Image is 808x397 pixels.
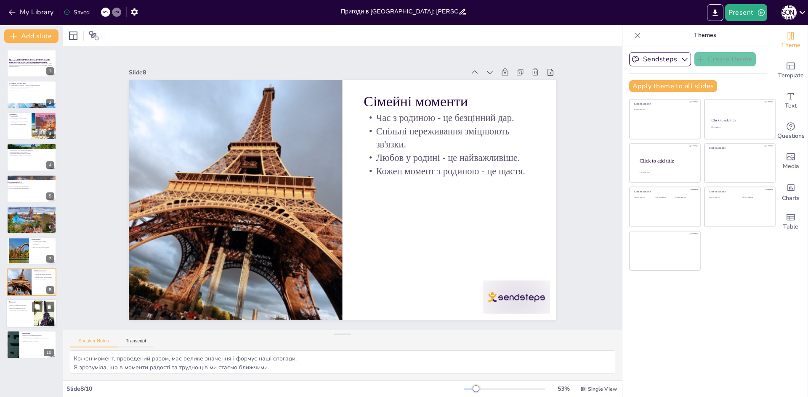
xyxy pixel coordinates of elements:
div: 1 [7,50,56,77]
span: Questions [777,131,805,141]
div: 7 [46,255,54,263]
div: 3 [46,130,54,137]
div: Click to add title [640,158,694,163]
p: Відвідування цього місця стало важливою частиною моїх канікул. [9,89,54,91]
p: [PERSON_NAME] може знайти щось особливе у своїх подорожах. [21,337,54,340]
div: 6 [46,223,54,231]
button: Delete Slide [44,302,54,312]
p: [GEOGRAPHIC_DATA] [9,145,54,147]
div: 4 [7,143,56,171]
p: Кожен момент з родиною - це щастя. [34,278,54,280]
div: 7 [7,237,56,265]
p: Несподіваність [9,207,54,210]
div: 8 [46,286,54,294]
span: Template [778,71,804,80]
div: Click to add body [640,171,693,173]
p: Бажаю вам незабутніх моментів. [21,341,54,342]
div: Click to add title [709,147,769,150]
p: [GEOGRAPHIC_DATA] вразила своєю культурою. [8,150,53,152]
p: Themes [644,25,765,45]
p: Пляж, сонце і море - ідеальне поєднання. [32,245,54,247]
p: Спільні переживання зміцнюють зв'язки. [368,127,540,171]
p: Хоча ми не купалися, відпочинок був чудовим. [8,155,53,156]
p: Час з родиною - це безцінний дар. [370,114,542,145]
div: 1 [46,67,54,75]
p: Одужання принесло радість. [32,241,54,242]
div: Click to add text [709,197,736,199]
button: Speaker Notes [70,338,117,347]
p: Надіюся, що моя історія надихне вас. [21,336,54,338]
p: Заключення [21,332,54,335]
div: 4 [46,161,54,169]
p: Сімейні моменти [372,95,544,132]
div: Slide 8 / 10 [66,385,464,393]
p: Спільні переживання зміцнюють зв'язки. [34,273,54,276]
div: Click to add text [711,126,767,128]
div: 9 [6,299,57,328]
strong: Пригоди в [GEOGRAPHIC_DATA]: [PERSON_NAME] вежа, [GEOGRAPHIC_DATA] та родинні моменти [9,59,50,63]
div: Click to add text [675,197,694,199]
p: Generated with [URL] [9,66,54,68]
span: Charts [782,194,800,203]
button: Export to PowerPoint [707,4,723,21]
div: З [PERSON_NAME] [781,5,797,20]
p: Зустріч з улюбленими персонажами була незабутньою. [9,120,29,123]
button: Present [725,4,767,21]
div: 10 [7,331,56,358]
div: 5 [46,192,54,200]
p: Спогади про минулі роки були важливими. [7,186,52,187]
button: З [PERSON_NAME] [781,4,797,21]
span: Media [783,162,799,171]
button: Apply theme to all slides [629,80,717,92]
p: Відкритий вид з вежі був неймовірним. [9,87,54,89]
p: Канікули надихнули мене. [9,303,32,305]
div: Slide 8 [142,47,477,89]
div: 10 [44,349,54,356]
div: Get real-time input from your audience [774,116,808,146]
div: 9 [47,318,54,325]
div: 8 [7,268,56,296]
div: 2 [7,81,56,108]
div: Click to add title [709,190,769,193]
p: Смачні страви бабусі - це завжди свято. [7,184,52,186]
span: Theme [781,41,800,50]
button: Create theme [694,52,756,66]
div: Click to add title [712,118,768,122]
div: Click to add title [634,103,694,105]
p: Любов у родині - це найважливіше. [366,154,537,185]
div: Click to add text [742,197,768,199]
p: Нові культури відкрили мої очі. [9,308,32,309]
div: Layout [66,29,80,42]
div: Add ready made slides [774,55,808,86]
div: Click to add text [655,197,674,199]
p: Час з бабусею завжди особливий. [7,183,52,184]
div: 6 [7,206,56,234]
div: Add text boxes [774,86,808,116]
p: Відвідування бабусі [8,181,52,183]
p: Незабутні спогади залишилися зі мною. [21,334,54,336]
span: Text [785,101,797,110]
p: Мрії важливі для досягнення щастя. [9,309,32,311]
div: Change the overall theme [774,25,808,55]
div: Add a table [774,207,808,237]
textarea: Кожен момент, проведений разом, має велике значення і формує наші спогади. Я зрозуміла, що в моме... [70,350,615,373]
p: Позитивний настрій допоміг нам впоратися. [32,210,76,212]
p: Сімейні моменти [34,270,54,272]
button: Add slide [4,29,58,43]
button: Duplicate Slide [32,302,42,312]
p: Температура 39 градусів була дуже неприємною. [32,209,76,210]
div: 5 [7,175,56,202]
p: Діснейленд [9,113,29,116]
p: Любов у родині - це найважливіше. [34,276,54,278]
span: Table [783,222,798,231]
div: 3 [7,112,56,140]
p: Вежа вразила мене своєю архітектурною красою. [9,86,54,88]
div: Click to add text [634,197,653,199]
p: Відновлення [32,239,54,241]
p: Архітектура Сагради Фамілії вразила. [8,151,53,153]
p: [PERSON_NAME] вежа [9,82,54,85]
p: Чудовий день у [GEOGRAPHIC_DATA] з родиною. [9,116,29,118]
p: Час з родиною - це безцінний дар. [34,272,54,273]
p: Смачні страви залишили незабутнє враження. [8,153,53,155]
p: Кожен момент з родиною - це щастя. [365,167,536,198]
